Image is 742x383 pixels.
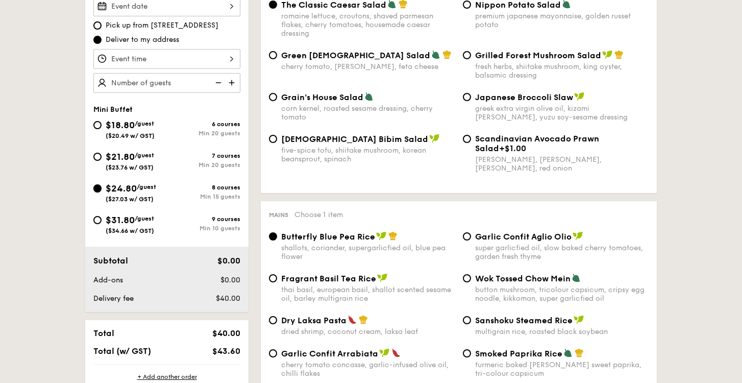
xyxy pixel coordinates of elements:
[269,232,277,241] input: Butterfly Blue Pea Riceshallots, coriander, supergarlicfied oil, blue pea flower
[167,193,240,200] div: Min 15 guests
[475,62,649,80] div: fresh herbs, shiitake mushroom, king oyster, balsamic dressing
[364,92,374,101] img: icon-vegetarian.fe4039eb.svg
[137,183,156,190] span: /guest
[106,35,179,45] span: Deliver to my address
[572,273,581,282] img: icon-vegetarian.fe4039eb.svg
[269,211,288,219] span: Mains
[281,134,428,144] span: [DEMOGRAPHIC_DATA] Bibim Salad
[93,73,240,93] input: Number of guests
[359,315,368,324] img: icon-chef-hat.a58ddaea.svg
[93,256,128,266] span: Subtotal
[377,273,387,282] img: icon-vegan.f8ff3823.svg
[220,276,240,284] span: $0.00
[574,92,584,101] img: icon-vegan.f8ff3823.svg
[167,216,240,223] div: 9 courses
[93,276,123,284] span: Add-ons
[93,105,133,114] span: Mini Buffet
[431,50,440,59] img: icon-vegetarian.fe4039eb.svg
[135,120,154,127] span: /guest
[463,51,471,59] input: Grilled Forest Mushroom Saladfresh herbs, shiitake mushroom, king oyster, balsamic dressing
[225,73,240,92] img: icon-add.58712e84.svg
[281,244,455,261] div: shallots, coriander, supergarlicfied oil, blue pea flower
[269,135,277,143] input: [DEMOGRAPHIC_DATA] Bibim Saladfive-spice tofu, shiitake mushroom, korean beansprout, spinach
[463,93,471,101] input: Japanese Broccoli Slawgreek extra virgin olive oil, kizami [PERSON_NAME], yuzu soy-sesame dressing
[294,210,343,219] span: Choose 1 item
[217,256,240,266] span: $0.00
[269,316,277,324] input: Dry Laksa Pastadried shrimp, coconut cream, laksa leaf
[167,161,240,169] div: Min 20 guests
[463,316,471,324] input: Sanshoku Steamed Ricemultigrain rice, roasted black soybean
[475,51,601,60] span: Grilled Forest Mushroom Salad
[475,349,562,358] span: Smoked Paprika Rice
[93,36,102,44] input: Deliver to my address
[281,51,430,60] span: Green [DEMOGRAPHIC_DATA] Salad
[93,373,240,381] div: + Add another order
[442,50,452,59] img: icon-chef-hat.a58ddaea.svg
[106,132,155,139] span: ($20.49 w/ GST)
[106,227,154,234] span: ($34.66 w/ GST)
[281,327,455,336] div: dried shrimp, coconut cream, laksa leaf
[106,151,135,162] span: $21.80
[93,121,102,129] input: $18.80/guest($20.49 w/ GST)6 coursesMin 20 guests
[281,232,375,242] span: Butterfly Blue Pea Rice
[210,73,225,92] img: icon-reduce.1d2dbef1.svg
[475,232,572,242] span: Garlic Confit Aglio Olio
[281,361,455,378] div: cherry tomato concasse, garlic-infused olive oil, chilli flakes
[281,285,455,303] div: thai basil, european basil, shallot scented sesame oil, barley multigrain rice
[475,285,649,303] div: button mushroom, tricolour capsicum, cripsy egg noodle, kikkoman, super garlicfied oil
[475,316,573,325] span: Sanshoku Steamed Rice
[463,349,471,357] input: Smoked Paprika Riceturmeric baked [PERSON_NAME] sweet paprika, tri-colour capsicum
[388,231,398,241] img: icon-chef-hat.a58ddaea.svg
[573,231,583,241] img: icon-vegan.f8ff3823.svg
[269,51,277,59] input: Green [DEMOGRAPHIC_DATA] Saladcherry tomato, [PERSON_NAME], feta cheese
[167,225,240,232] div: Min 10 guests
[602,50,612,59] img: icon-vegan.f8ff3823.svg
[269,349,277,357] input: Garlic Confit Arrabiatacherry tomato concasse, garlic-infused olive oil, chilli flakes
[93,49,240,69] input: Event time
[167,152,240,159] div: 7 courses
[167,184,240,191] div: 8 courses
[574,315,584,324] img: icon-vegan.f8ff3823.svg
[106,214,135,226] span: $31.80
[93,216,102,224] input: $31.80/guest($34.66 w/ GST)9 coursesMin 10 guests
[93,294,134,303] span: Delivery fee
[106,196,154,203] span: ($27.03 w/ GST)
[106,20,218,31] span: Pick up from [STREET_ADDRESS]
[475,134,599,153] span: Scandinavian Avocado Prawn Salad
[281,349,378,358] span: Garlic Confit Arrabiata
[269,93,277,101] input: Grain's House Saladcorn kernel, roasted sesame dressing, cherry tomato
[463,1,471,9] input: Nippon Potato Saladpremium japanese mayonnaise, golden russet potato
[135,215,154,222] span: /guest
[93,328,114,338] span: Total
[348,315,357,324] img: icon-spicy.37a8142b.svg
[93,346,151,356] span: Total (w/ GST)
[281,12,455,38] div: romaine lettuce, croutons, shaved parmesan flakes, cherry tomatoes, housemade caesar dressing
[281,92,363,102] span: Grain's House Salad
[475,274,571,283] span: Wok Tossed Chow Mein
[167,130,240,137] div: Min 20 guests
[93,184,102,193] input: $24.80/guest($27.03 w/ GST)8 coursesMin 15 guests
[212,328,240,338] span: $40.00
[281,274,376,283] span: Fragrant Basil Tea Rice
[212,346,240,356] span: $43.60
[106,164,154,171] span: ($23.76 w/ GST)
[475,104,649,122] div: greek extra virgin olive oil, kizami [PERSON_NAME], yuzu soy-sesame dressing
[216,294,240,303] span: $40.00
[106,119,135,131] span: $18.80
[614,50,624,59] img: icon-chef-hat.a58ddaea.svg
[463,135,471,143] input: Scandinavian Avocado Prawn Salad+$1.00[PERSON_NAME], [PERSON_NAME], [PERSON_NAME], red onion
[563,348,573,357] img: icon-vegetarian.fe4039eb.svg
[429,134,439,143] img: icon-vegan.f8ff3823.svg
[463,232,471,241] input: Garlic Confit Aglio Oliosuper garlicfied oil, slow baked cherry tomatoes, garden fresh thyme
[475,155,649,173] div: [PERSON_NAME], [PERSON_NAME], [PERSON_NAME], red onion
[281,104,455,122] div: corn kernel, roasted sesame dressing, cherry tomato
[281,62,455,71] div: cherry tomato, [PERSON_NAME], feta cheese
[475,327,649,336] div: multigrain rice, roasted black soybean
[575,348,584,357] img: icon-chef-hat.a58ddaea.svg
[269,274,277,282] input: Fragrant Basil Tea Ricethai basil, european basil, shallot scented sesame oil, barley multigrain ...
[167,121,240,128] div: 6 courses
[475,244,649,261] div: super garlicfied oil, slow baked cherry tomatoes, garden fresh thyme
[475,92,573,102] span: Japanese Broccoli Slaw
[281,316,347,325] span: Dry Laksa Pasta
[269,1,277,9] input: The Classic Caesar Saladromaine lettuce, croutons, shaved parmesan flakes, cherry tomatoes, house...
